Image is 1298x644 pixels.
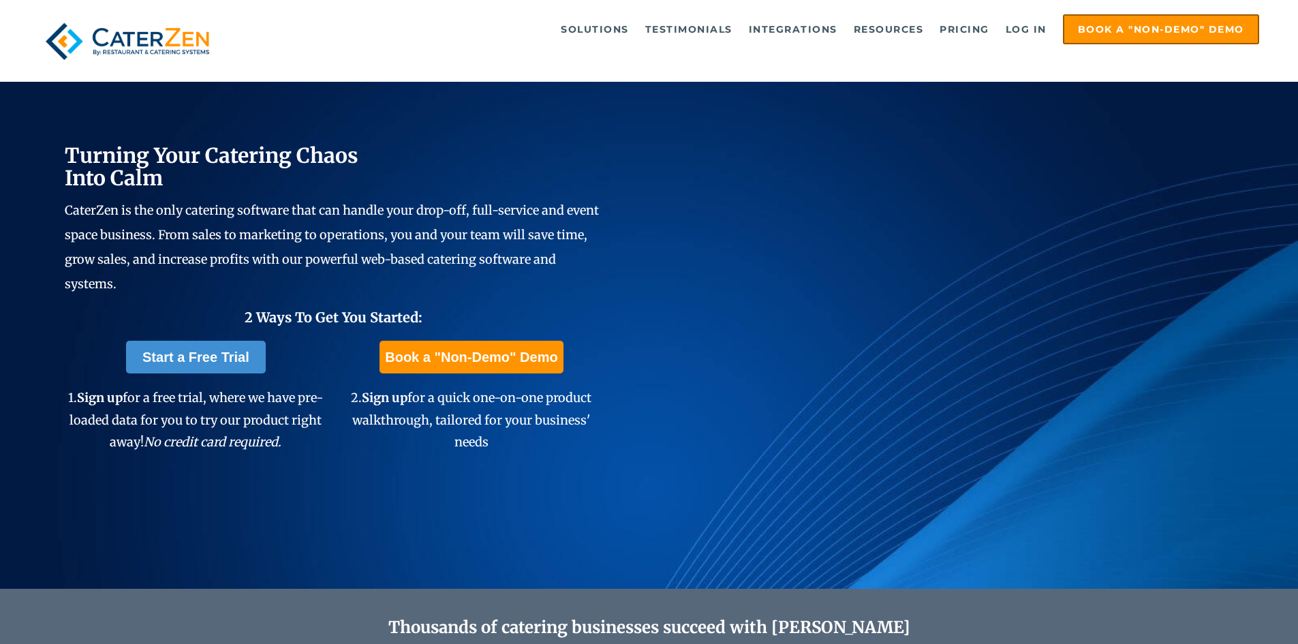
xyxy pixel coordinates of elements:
span: 2 Ways To Get You Started: [245,309,422,326]
em: No credit card required. [144,434,281,450]
a: Book a "Non-Demo" Demo [380,341,563,373]
a: Integrations [742,16,844,43]
a: Log in [999,16,1053,43]
iframe: Help widget launcher [1177,591,1283,629]
span: Sign up [77,390,123,405]
a: Testimonials [638,16,739,43]
span: Turning Your Catering Chaos Into Calm [65,142,358,191]
a: Resources [847,16,931,43]
span: 1. for a free trial, where we have pre-loaded data for you to try our product right away! [68,390,323,450]
span: Sign up [362,390,407,405]
a: Start a Free Trial [126,341,266,373]
a: Book a "Non-Demo" Demo [1063,14,1259,44]
h2: Thousands of catering businesses succeed with [PERSON_NAME] [130,618,1169,638]
a: Pricing [933,16,996,43]
span: CaterZen is the only catering software that can handle your drop-off, full-service and event spac... [65,202,599,292]
img: caterzen [39,14,216,68]
a: Solutions [554,16,636,43]
div: Navigation Menu [247,14,1259,44]
span: 2. for a quick one-on-one product walkthrough, tailored for your business' needs [351,390,591,450]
